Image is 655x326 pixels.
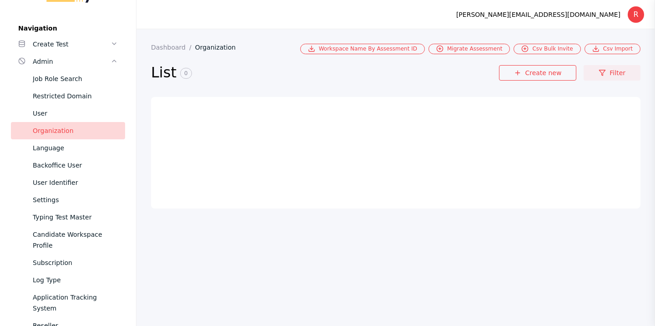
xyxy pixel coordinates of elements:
[33,39,111,50] div: Create Test
[180,68,192,79] span: 0
[151,44,195,51] a: Dashboard
[33,160,118,171] div: Backoffice User
[33,91,118,102] div: Restricted Domain
[11,271,125,289] a: Log Type
[428,44,510,54] a: Migrate Assessment
[33,212,118,223] div: Typing Test Master
[33,292,118,314] div: Application Tracking System
[11,87,125,105] a: Restricted Domain
[33,229,118,251] div: Candidate Workspace Profile
[33,275,118,285] div: Log Type
[11,254,125,271] a: Subscription
[584,65,640,81] a: Filter
[195,44,243,51] a: Organization
[514,44,580,54] a: Csv Bulk Invite
[151,63,499,82] h2: List
[11,122,125,139] a: Organization
[300,44,425,54] a: Workspace Name By Assessment ID
[33,177,118,188] div: User Identifier
[11,191,125,209] a: Settings
[33,108,118,119] div: User
[11,174,125,191] a: User Identifier
[33,194,118,205] div: Settings
[628,6,644,23] div: R
[11,25,125,32] label: Navigation
[499,65,576,81] a: Create new
[11,139,125,157] a: Language
[11,209,125,226] a: Typing Test Master
[456,9,620,20] div: [PERSON_NAME][EMAIL_ADDRESS][DOMAIN_NAME]
[33,56,111,67] div: Admin
[11,226,125,254] a: Candidate Workspace Profile
[11,289,125,317] a: Application Tracking System
[11,70,125,87] a: Job Role Search
[33,73,118,84] div: Job Role Search
[11,105,125,122] a: User
[33,257,118,268] div: Subscription
[584,44,640,54] a: Csv Import
[33,143,118,153] div: Language
[33,125,118,136] div: Organization
[11,157,125,174] a: Backoffice User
